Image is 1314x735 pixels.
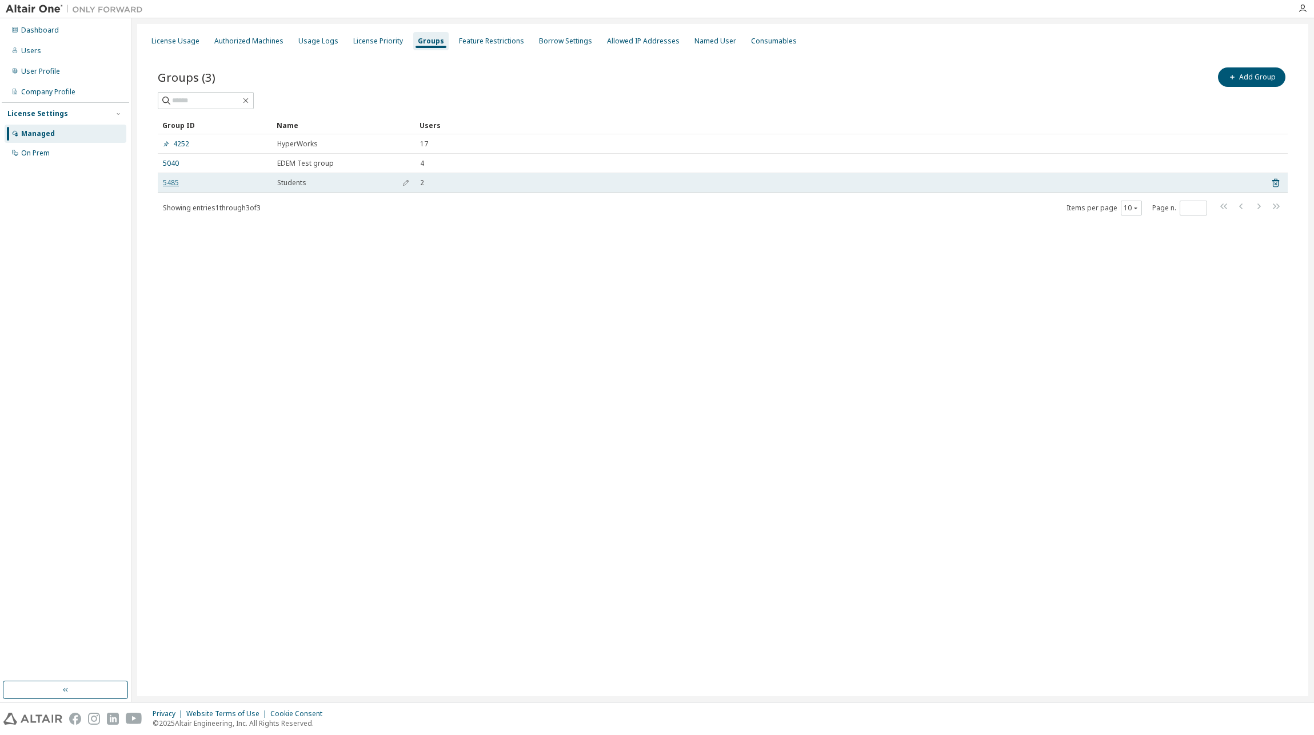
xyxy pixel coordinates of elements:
[418,37,444,46] div: Groups
[186,709,270,718] div: Website Terms of Use
[298,37,338,46] div: Usage Logs
[1152,201,1207,215] span: Page n.
[126,713,142,725] img: youtube.svg
[163,159,179,168] a: 5040
[21,67,60,76] div: User Profile
[162,116,267,134] div: Group ID
[353,37,403,46] div: License Priority
[163,178,179,187] a: 5485
[694,37,736,46] div: Named User
[277,178,306,187] span: Students
[107,713,119,725] img: linkedin.svg
[21,87,75,97] div: Company Profile
[277,159,334,168] span: EDEM Test group
[420,139,428,149] span: 17
[6,3,149,15] img: Altair One
[539,37,592,46] div: Borrow Settings
[277,116,410,134] div: Name
[1124,203,1139,213] button: 10
[153,709,186,718] div: Privacy
[751,37,797,46] div: Consumables
[3,713,62,725] img: altair_logo.svg
[163,139,189,149] a: 4252
[163,203,261,213] span: Showing entries 1 through 3 of 3
[420,159,424,168] span: 4
[214,37,283,46] div: Authorized Machines
[1067,201,1142,215] span: Items per page
[459,37,524,46] div: Feature Restrictions
[420,178,424,187] span: 2
[270,709,329,718] div: Cookie Consent
[153,718,329,728] p: © 2025 Altair Engineering, Inc. All Rights Reserved.
[69,713,81,725] img: facebook.svg
[607,37,680,46] div: Allowed IP Addresses
[88,713,100,725] img: instagram.svg
[420,116,1256,134] div: Users
[21,149,50,158] div: On Prem
[158,69,215,85] span: Groups (3)
[21,46,41,55] div: Users
[277,139,318,149] span: HyperWorks
[151,37,199,46] div: License Usage
[21,26,59,35] div: Dashboard
[7,109,68,118] div: License Settings
[21,129,55,138] div: Managed
[1218,67,1285,87] button: Add Group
